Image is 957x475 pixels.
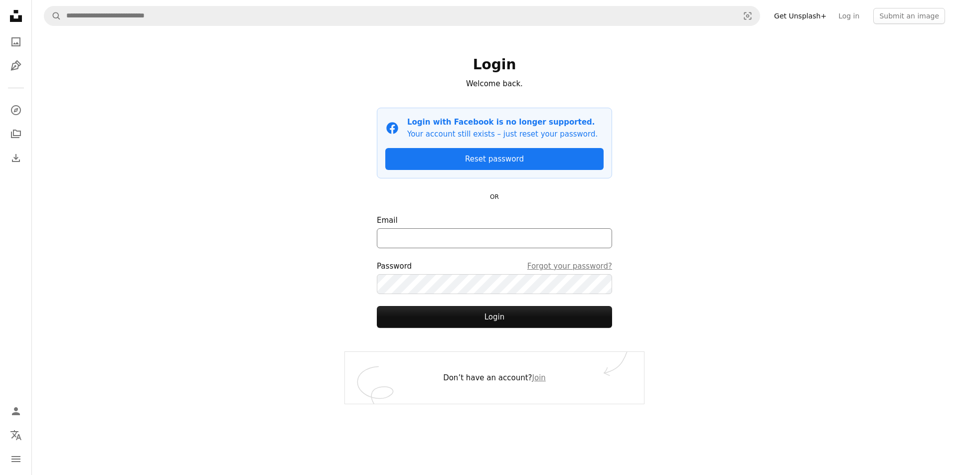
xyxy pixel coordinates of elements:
[385,148,604,170] a: Reset password
[377,306,612,328] button: Login
[44,6,760,26] form: Find visuals sitewide
[407,116,598,128] p: Login with Facebook is no longer supported.
[6,401,26,421] a: Log in / Sign up
[6,124,26,144] a: Collections
[407,128,598,140] p: Your account still exists – just reset your password.
[377,78,612,90] p: Welcome back.
[6,32,26,52] a: Photos
[527,260,612,272] a: Forgot your password?
[6,449,26,469] button: Menu
[377,260,612,272] div: Password
[736,6,760,25] button: Visual search
[6,148,26,168] a: Download History
[6,425,26,445] button: Language
[377,274,612,294] input: PasswordForgot your password?
[490,193,499,200] small: OR
[377,214,612,248] label: Email
[532,373,546,382] a: Join
[873,8,945,24] button: Submit an image
[44,6,61,25] button: Search Unsplash
[832,8,865,24] a: Log in
[345,352,644,404] div: Don’t have an account?
[377,56,612,74] h1: Login
[6,100,26,120] a: Explore
[377,228,612,248] input: Email
[6,6,26,28] a: Home — Unsplash
[768,8,832,24] a: Get Unsplash+
[6,56,26,76] a: Illustrations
